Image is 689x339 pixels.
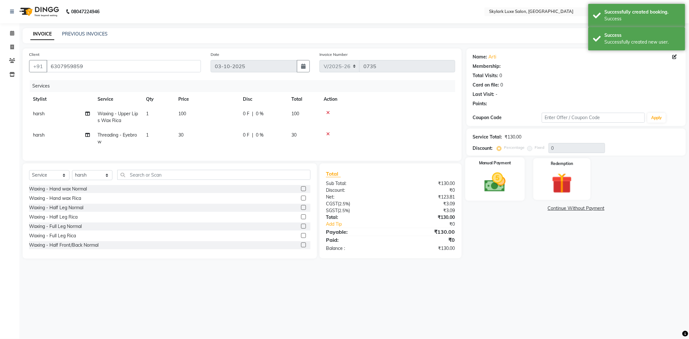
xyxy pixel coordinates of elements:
[29,195,81,202] div: Waxing - Hand wax Rica
[473,134,502,140] div: Service Total:
[473,72,498,79] div: Total Visits:
[505,134,522,140] div: ₹130.00
[98,132,137,145] span: Threading - Eyebrow
[604,9,680,15] div: Successfully created booking.
[339,208,349,213] span: 2.5%
[29,214,78,221] div: Waxing - Half Leg Rica
[47,60,201,72] input: Search by Name/Mobile/Email/Code
[178,132,183,138] span: 30
[326,170,341,177] span: Total
[33,132,45,138] span: harsh
[535,145,545,150] label: Fixed
[252,132,253,139] span: |
[320,92,455,107] th: Action
[402,221,460,228] div: ₹0
[391,180,460,187] div: ₹130.00
[29,204,83,211] div: Waxing - Half Leg Normal
[29,186,87,192] div: Waxing - Hand wax Normal
[647,113,666,123] button: Apply
[391,228,460,236] div: ₹130.00
[545,170,579,196] img: _gift.svg
[326,208,338,213] span: SGST
[211,52,219,57] label: Date
[473,145,493,152] div: Discount:
[468,205,684,212] a: Continue Without Payment
[542,113,645,123] input: Enter Offer / Coupon Code
[473,54,487,60] div: Name:
[321,187,391,194] div: Discount:
[94,92,142,107] th: Service
[256,110,264,117] span: 0 %
[321,236,391,244] div: Paid:
[604,39,680,46] div: Successfully created new user.
[326,201,338,207] span: CGST
[504,145,525,150] label: Percentage
[321,221,402,228] a: Add Tip
[319,52,348,57] label: Invoice Number
[604,15,680,22] div: Success
[146,111,149,117] span: 1
[239,92,287,107] th: Disc
[321,228,391,236] div: Payable:
[142,92,174,107] th: Qty
[339,201,349,206] span: 2.5%
[391,214,460,221] div: ₹130.00
[321,207,391,214] div: ( )
[391,194,460,200] div: ₹123.81
[29,52,39,57] label: Client
[489,54,496,60] a: Arti
[30,80,460,92] div: Services
[29,92,94,107] th: Stylist
[252,110,253,117] span: |
[291,111,299,117] span: 100
[321,194,391,200] div: Net:
[174,92,239,107] th: Price
[321,245,391,252] div: Balance :
[30,28,54,40] a: INVOICE
[479,160,511,166] label: Manual Payment
[496,91,498,98] div: -
[256,132,264,139] span: 0 %
[391,200,460,207] div: ₹3.09
[29,60,47,72] button: +91
[604,32,680,39] div: Success
[98,111,138,123] span: Waxing - Upper Lips Wax Rica
[391,207,460,214] div: ₹3.09
[391,187,460,194] div: ₹0
[287,92,320,107] th: Total
[178,111,186,117] span: 100
[501,82,503,88] div: 0
[291,132,297,138] span: 30
[33,111,45,117] span: harsh
[146,132,149,138] span: 1
[71,3,99,21] b: 08047224946
[29,223,82,230] div: Waxing - Full Leg Normal
[391,245,460,252] div: ₹130.00
[117,170,310,180] input: Search or Scan
[473,100,487,107] div: Points:
[473,114,542,121] div: Coupon Code
[473,91,495,98] div: Last Visit:
[478,170,512,195] img: _cash.svg
[16,3,61,21] img: logo
[321,180,391,187] div: Sub Total:
[62,31,108,37] a: PREVIOUS INVOICES
[551,161,573,167] label: Redemption
[29,232,76,239] div: Waxing - Full Leg Rica
[473,63,501,70] div: Membership:
[321,200,391,207] div: ( )
[29,242,99,249] div: Waxing - Half Front/Back Normal
[321,214,391,221] div: Total:
[500,72,502,79] div: 0
[473,82,499,88] div: Card on file:
[243,110,249,117] span: 0 F
[391,236,460,244] div: ₹0
[243,132,249,139] span: 0 F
